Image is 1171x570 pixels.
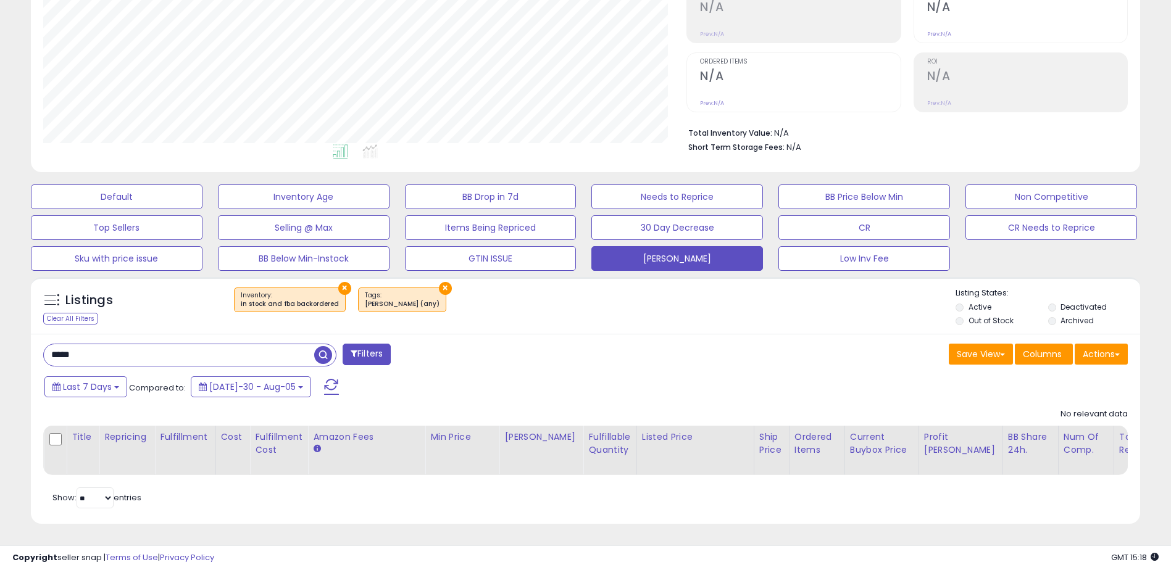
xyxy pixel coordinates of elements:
[365,291,440,309] span: Tags :
[778,215,950,240] button: CR
[924,431,998,456] div: Profit [PERSON_NAME]
[221,431,245,444] div: Cost
[313,431,420,444] div: Amazon Fees
[191,376,311,397] button: [DATE]-30 - Aug-05
[12,551,57,563] strong: Copyright
[927,99,951,107] small: Prev: N/A
[1075,344,1128,365] button: Actions
[160,551,214,563] a: Privacy Policy
[65,292,113,309] h5: Listings
[255,431,302,456] div: Fulfillment Cost
[72,431,94,444] div: Title
[63,381,112,393] span: Last 7 Days
[218,184,390,209] button: Inventory Age
[405,246,577,271] button: GTIN ISSUE
[1061,302,1107,312] label: Deactivated
[969,315,1014,326] label: Out of Stock
[343,344,391,365] button: Filters
[778,246,950,271] button: Low Inv Fee
[1061,315,1094,326] label: Archived
[313,444,320,455] small: Amazon Fees.
[688,142,785,152] b: Short Term Storage Fees:
[106,551,158,563] a: Terms of Use
[969,302,991,312] label: Active
[927,30,951,38] small: Prev: N/A
[688,128,772,138] b: Total Inventory Value:
[1119,431,1164,456] div: Total Rev.
[794,431,840,456] div: Ordered Items
[1015,344,1073,365] button: Columns
[218,215,390,240] button: Selling @ Max
[1061,408,1128,420] div: No relevant data
[31,246,202,271] button: Sku with price issue
[241,300,339,308] div: in stock and fba backordered
[965,184,1137,209] button: Non Competitive
[965,215,1137,240] button: CR Needs to Reprice
[700,59,900,65] span: Ordered Items
[160,431,210,444] div: Fulfillment
[31,215,202,240] button: Top Sellers
[405,215,577,240] button: Items Being Repriced
[927,59,1127,65] span: ROI
[338,282,351,295] button: ×
[927,69,1127,86] h2: N/A
[588,431,631,456] div: Fulfillable Quantity
[591,184,763,209] button: Needs to Reprice
[439,282,452,295] button: ×
[642,431,749,444] div: Listed Price
[52,492,141,503] span: Show: entries
[209,381,296,393] span: [DATE]-30 - Aug-05
[700,99,724,107] small: Prev: N/A
[12,552,214,564] div: seller snap | |
[700,69,900,86] h2: N/A
[218,246,390,271] button: BB Below Min-Instock
[1008,431,1053,456] div: BB Share 24h.
[759,431,784,456] div: Ship Price
[241,291,339,309] span: Inventory :
[44,376,127,397] button: Last 7 Days
[1111,551,1159,563] span: 2025-08-13 15:18 GMT
[1023,348,1062,360] span: Columns
[956,287,1140,299] p: Listing States:
[700,30,724,38] small: Prev: N/A
[1064,431,1109,456] div: Num of Comp.
[504,431,578,444] div: [PERSON_NAME]
[949,344,1013,365] button: Save View
[430,431,494,444] div: Min Price
[688,125,1119,139] li: N/A
[591,215,763,240] button: 30 Day Decrease
[43,313,98,324] div: Clear All Filters
[104,431,149,444] div: Repricing
[786,141,801,153] span: N/A
[591,246,763,271] button: [PERSON_NAME]
[365,300,440,308] div: [PERSON_NAME] (any)
[850,431,914,456] div: Current Buybox Price
[129,382,186,394] span: Compared to:
[31,184,202,209] button: Default
[405,184,577,209] button: BB Drop in 7d
[778,184,950,209] button: BB Price Below Min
